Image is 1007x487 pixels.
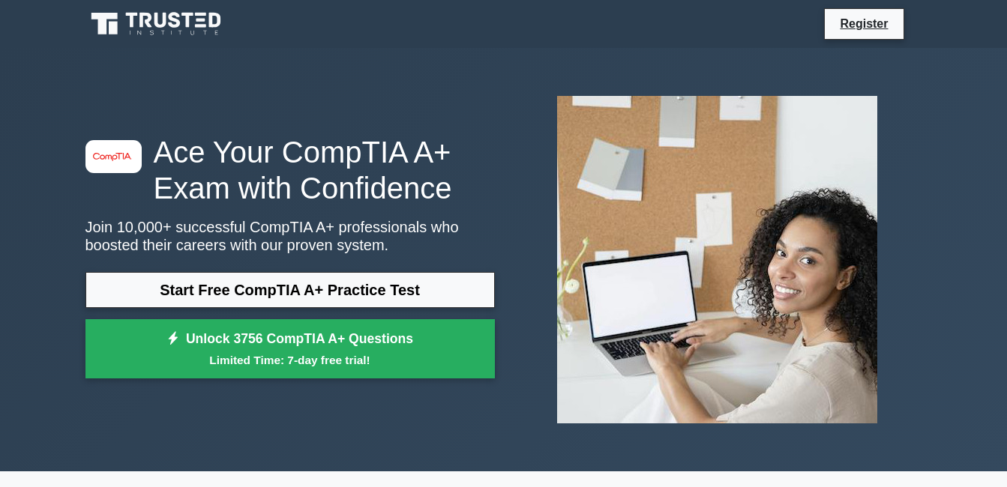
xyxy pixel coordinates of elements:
[85,134,495,206] h1: Ace Your CompTIA A+ Exam with Confidence
[85,218,495,254] p: Join 10,000+ successful CompTIA A+ professionals who boosted their careers with our proven system.
[831,14,897,33] a: Register
[85,272,495,308] a: Start Free CompTIA A+ Practice Test
[85,319,495,379] a: Unlock 3756 CompTIA A+ QuestionsLimited Time: 7-day free trial!
[104,351,476,369] small: Limited Time: 7-day free trial!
